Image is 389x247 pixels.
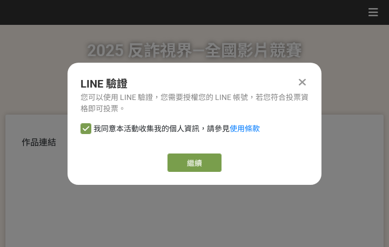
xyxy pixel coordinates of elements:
[81,76,308,92] div: LINE 驗證
[81,92,308,115] div: 您可以使用 LINE 驗證，您需要授權您的 LINE 帳號，若您符合投票資格即可投票。
[230,124,260,133] a: 使用條款
[167,153,222,172] a: 繼續
[22,137,56,148] span: 作品連結
[87,25,302,77] h1: 2025 反詐視界—全國影片競賽
[93,123,260,135] span: 我同意本活動收集我的個人資訊，請參見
